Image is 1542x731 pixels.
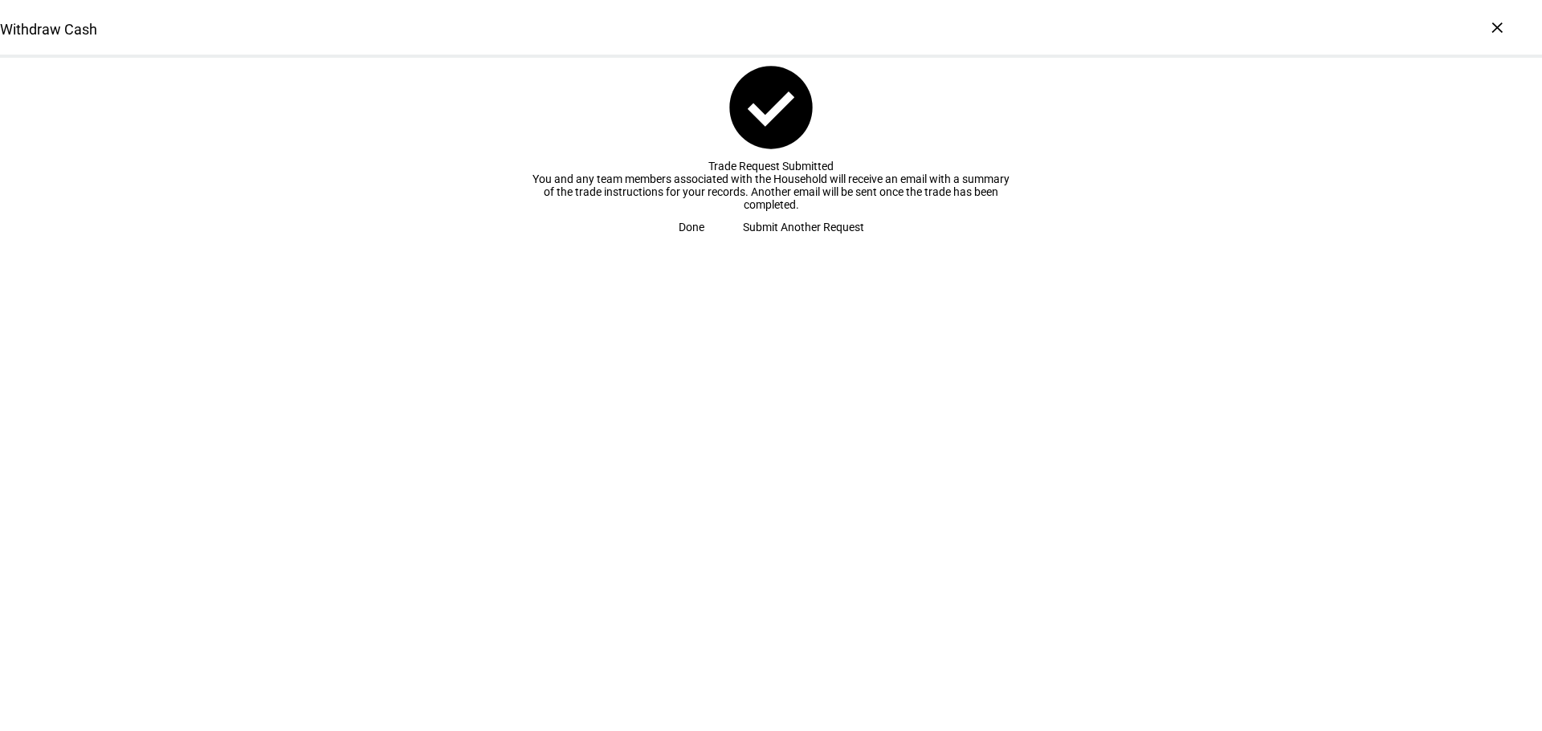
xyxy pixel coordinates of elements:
[1484,14,1510,40] div: ×
[724,211,883,243] button: Submit Another Request
[659,211,724,243] button: Done
[679,211,704,243] span: Done
[530,160,1012,173] div: Trade Request Submitted
[530,173,1012,211] div: You and any team members associated with the Household will receive an email with a summary of th...
[743,211,864,243] span: Submit Another Request
[721,58,821,157] mat-icon: check_circle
